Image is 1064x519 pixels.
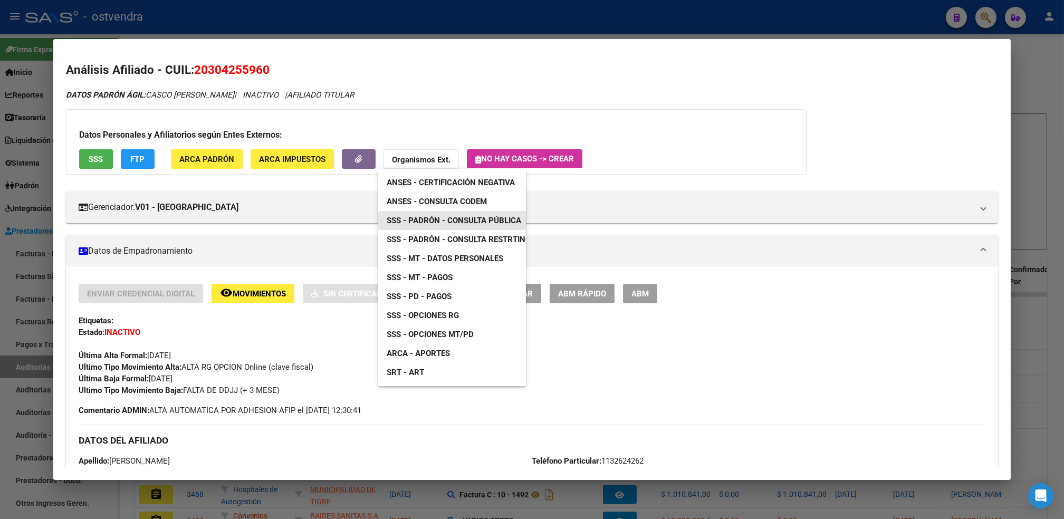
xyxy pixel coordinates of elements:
[233,289,286,299] span: Movimientos
[471,289,533,299] span: Crear Familiar
[79,129,793,141] h3: Datos Personales y Afiliatorios según Entes Externos:
[66,191,998,223] mat-expansion-panel-header: Gerenciador:V01 - [GEOGRAPHIC_DATA]
[79,374,149,383] strong: Última Baja Formal:
[532,456,601,466] strong: Teléfono Particular:
[475,154,574,164] span: No hay casos -> Crear
[212,284,294,303] button: Movimientos
[462,284,541,303] button: Crear Familiar
[130,155,145,164] span: FTP
[259,155,325,164] span: ARCA Impuestos
[79,435,985,446] h3: DATOS DEL AFILIADO
[66,90,234,100] span: CASCO [PERSON_NAME]
[220,286,233,299] mat-icon: remove_red_eye
[467,149,582,168] button: No hay casos -> Crear
[303,284,454,303] button: Sin Certificado Discapacidad
[79,374,172,383] span: [DATE]
[251,149,334,169] button: ARCA Impuestos
[79,328,104,337] strong: Estado:
[384,149,459,169] button: Organismos Ext.
[66,61,998,79] h2: Análisis Afiliado - CUIL:
[79,316,113,325] strong: Etiquetas:
[135,201,238,214] strong: V01 - [GEOGRAPHIC_DATA]
[532,456,644,466] span: 1132624262
[79,406,149,415] strong: Comentario ADMIN:
[79,284,203,303] button: Enviar Credencial Digital
[79,201,973,214] mat-panel-title: Gerenciador:
[323,289,445,299] span: Sin Certificado Discapacidad
[392,155,450,165] strong: Organismos Ext.
[623,284,657,303] button: ABM
[79,362,313,372] span: ALTA RG OPCION Online (clave fiscal)
[89,155,103,164] span: SSS
[631,289,649,299] span: ABM
[171,149,243,169] button: ARCA Padrón
[79,456,170,466] span: [PERSON_NAME]
[121,149,155,169] button: FTP
[79,405,361,416] span: ALTA AUTOMATICA POR ADHESION AFIP el [DATE] 12:30:41
[79,351,147,360] strong: Última Alta Formal:
[104,328,140,337] strong: INACTIVO
[66,90,146,100] strong: DATOS PADRÓN ÁGIL:
[558,289,606,299] span: ABM Rápido
[87,289,195,299] span: Enviar Credencial Digital
[79,386,183,395] strong: Ultimo Tipo Movimiento Baja:
[194,63,270,76] span: 20304255960
[79,362,181,372] strong: Ultimo Tipo Movimiento Alta:
[79,456,109,466] strong: Apellido:
[1028,483,1053,508] div: Open Intercom Messenger
[79,245,973,257] mat-panel-title: Datos de Empadronamiento
[79,386,280,395] span: FALTA DE DDJJ (+ 3 MESE)
[66,235,998,267] mat-expansion-panel-header: Datos de Empadronamiento
[287,90,354,100] span: AFILIADO TITULAR
[550,284,615,303] button: ABM Rápido
[79,351,171,360] span: [DATE]
[66,90,354,100] i: | INACTIVO |
[79,149,113,169] button: SSS
[179,155,234,164] span: ARCA Padrón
